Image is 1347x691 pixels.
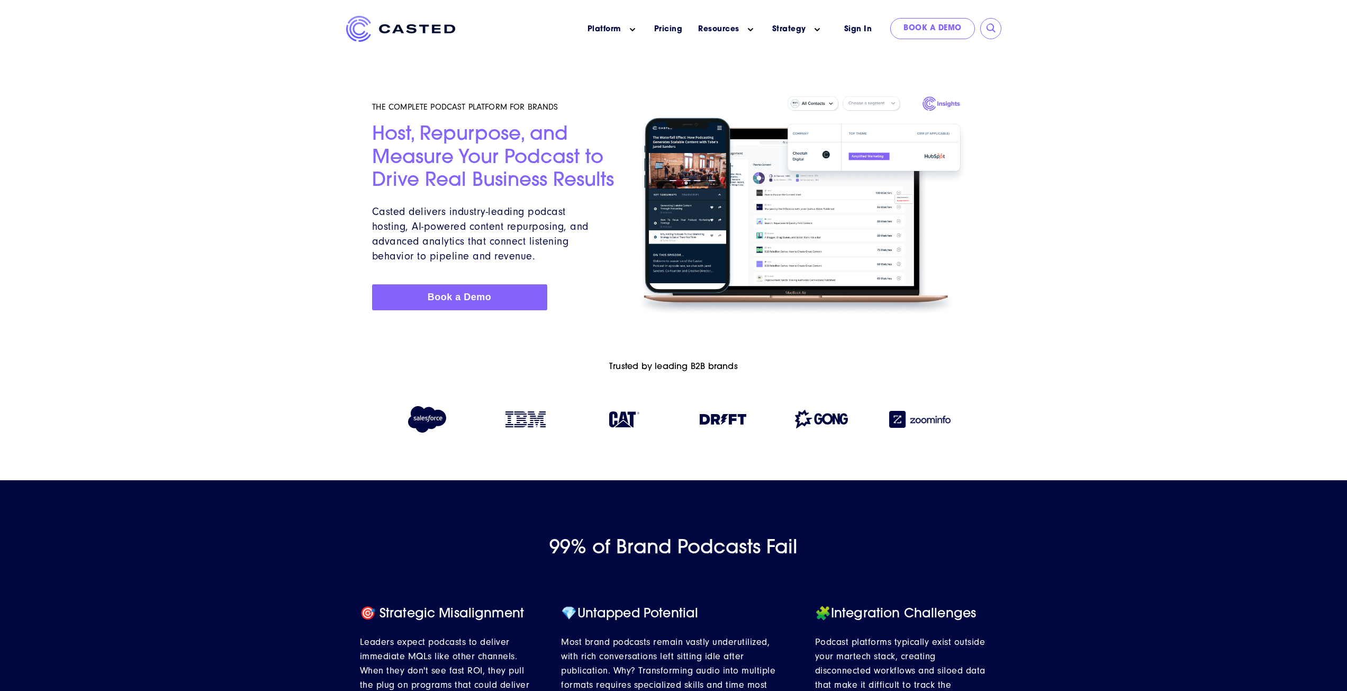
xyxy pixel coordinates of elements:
[986,23,997,34] input: Submit
[505,411,546,427] img: IBM logo
[654,24,683,35] a: Pricing
[698,24,739,35] a: Resources
[471,16,831,43] nav: Main menu
[815,608,976,621] span: Integration Challenges
[428,292,492,302] span: Book a Demo
[700,414,746,425] img: Drift logo
[831,18,885,41] a: Sign In
[889,411,951,428] img: Zoominfo logo
[587,24,621,35] a: Platform
[372,362,975,372] h6: Trusted by leading B2B brands
[372,102,616,112] h5: THE COMPLETE PODCAST PLATFORM FOR BRANDS
[346,16,455,42] img: Casted_Logo_Horizontal_FullColor_PUR_BLUE
[372,284,547,310] a: Book a Demo
[795,410,848,428] img: Gong logo
[561,608,698,621] span: Untapped Potential
[360,608,525,621] span: 🎯 Strategic Misalignment
[629,91,975,321] img: Homepage Hero
[561,608,577,621] span: 💎
[815,608,831,621] span: 🧩
[403,406,450,433] img: Salesforce logo
[890,18,975,39] a: Book a Demo
[772,24,806,35] a: Strategy
[372,205,589,262] span: Casted delivers industry-leading podcast hosting, AI-powered content repurposing, and advanced an...
[609,411,639,427] img: Caterpillar logo
[372,124,616,193] h2: Host, Repurpose, and Measure Your Podcast to Drive Real Business Results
